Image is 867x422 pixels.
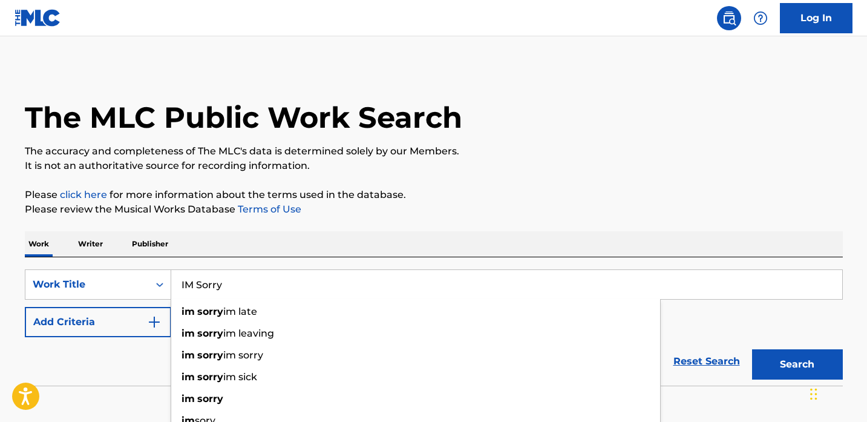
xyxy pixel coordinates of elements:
button: Add Criteria [25,307,171,337]
a: click here [60,189,107,200]
p: Please review the Musical Works Database [25,202,843,217]
a: Terms of Use [235,203,301,215]
p: Work [25,231,53,257]
div: Drag [810,376,817,412]
p: It is not an authoritative source for recording information. [25,159,843,173]
div: Work Title [33,277,142,292]
span: im sick [223,371,257,383]
p: Publisher [128,231,172,257]
h1: The MLC Public Work Search [25,99,462,136]
button: Search [752,349,843,380]
strong: im [182,349,195,361]
span: im late [223,306,257,317]
a: Reset Search [667,348,746,375]
p: Please for more information about the terms used in the database. [25,188,843,202]
strong: sorry [197,349,223,361]
p: The accuracy and completeness of The MLC's data is determined solely by our Members. [25,144,843,159]
img: help [753,11,768,25]
img: 9d2ae6d4665cec9f34b9.svg [147,315,162,329]
span: im sorry [223,349,263,361]
strong: im [182,328,195,339]
a: Log In [780,3,852,33]
a: Public Search [717,6,741,30]
strong: sorry [197,393,223,404]
strong: im [182,393,195,404]
span: im leaving [223,328,274,339]
div: Help [748,6,773,30]
img: search [722,11,736,25]
strong: im [182,371,195,383]
strong: sorry [197,371,223,383]
iframe: Chat Widget [806,364,867,422]
strong: sorry [197,306,223,317]
p: Writer [74,231,106,257]
form: Search Form [25,269,843,386]
img: MLC Logo [15,9,61,27]
strong: sorry [197,328,223,339]
strong: im [182,306,195,317]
